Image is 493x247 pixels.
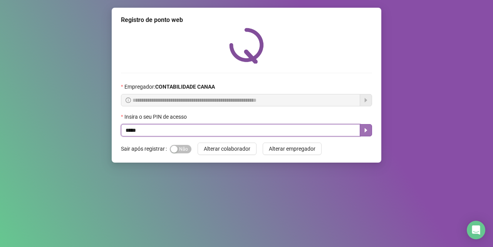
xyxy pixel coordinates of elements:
[121,143,170,155] label: Sair após registrar
[121,113,192,121] label: Insira o seu PIN de acesso
[155,84,215,90] strong: CONTABILIDADE CANAA
[124,82,215,91] span: Empregador :
[229,28,264,64] img: QRPoint
[467,221,485,239] div: Open Intercom Messenger
[269,145,315,153] span: Alterar empregador
[204,145,250,153] span: Alterar colaborador
[363,127,369,133] span: caret-right
[121,15,372,25] div: Registro de ponto web
[198,143,257,155] button: Alterar colaborador
[126,97,131,103] span: info-circle
[263,143,322,155] button: Alterar empregador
